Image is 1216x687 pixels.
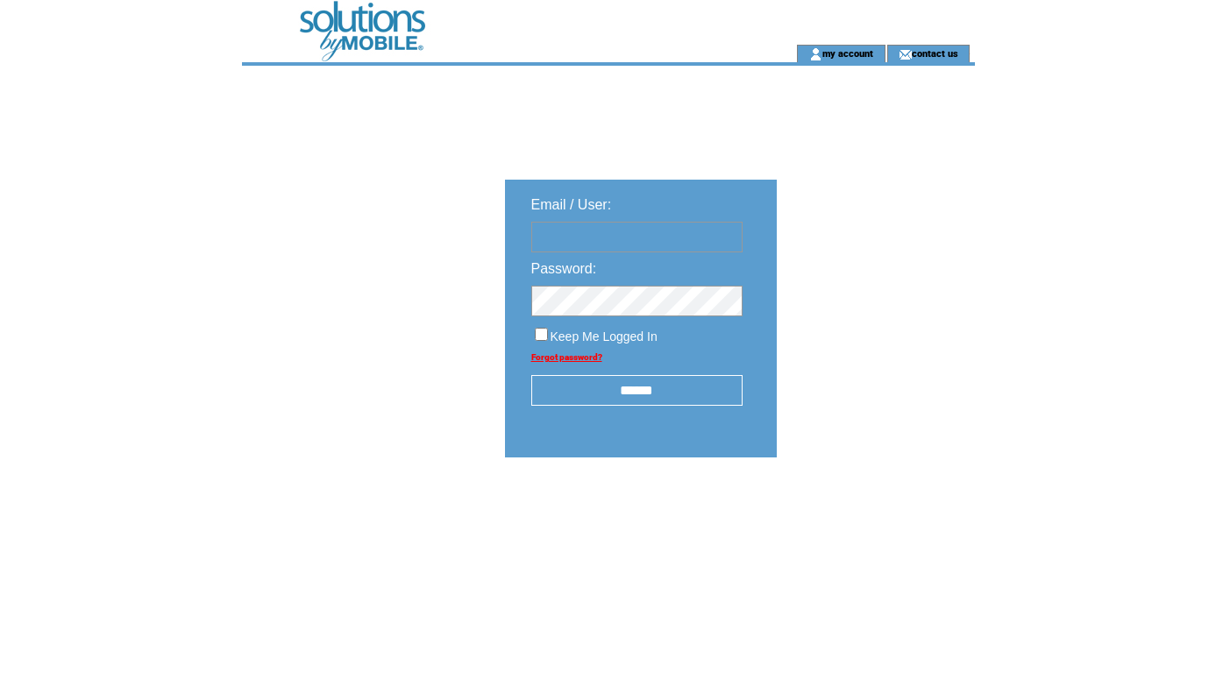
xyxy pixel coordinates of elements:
a: my account [822,47,873,59]
span: Keep Me Logged In [551,329,658,343]
a: Forgot password? [531,352,602,362]
span: Password: [531,261,597,276]
img: transparent.png;jsessionid=03FD1A6BB54EFFC2906D084890E0FF83 [828,501,915,523]
span: Email / User: [531,197,612,212]
img: account_icon.gif;jsessionid=03FD1A6BB54EFFC2906D084890E0FF83 [809,47,822,61]
a: contact us [912,47,958,59]
img: contact_us_icon.gif;jsessionid=03FD1A6BB54EFFC2906D084890E0FF83 [899,47,912,61]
